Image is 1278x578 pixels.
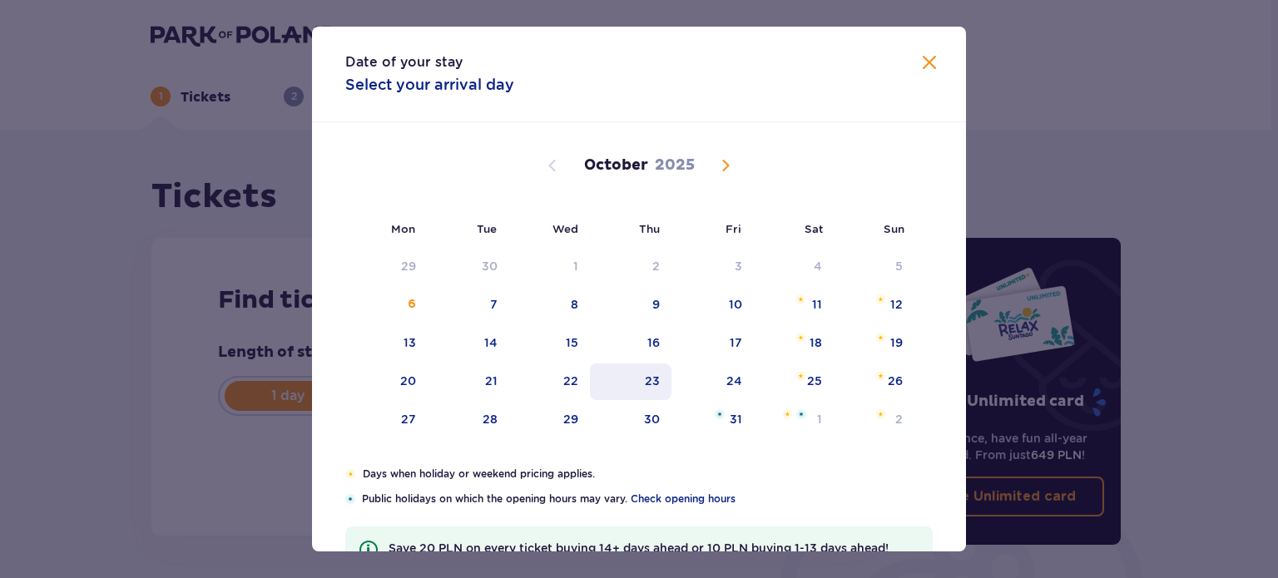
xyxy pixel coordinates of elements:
img: Orange star [875,294,886,304]
div: 1 [817,411,822,427]
td: Date not available. Sunday, October 5, 2025 [834,249,914,285]
div: 10 [729,296,742,313]
img: Orange star [875,333,886,343]
td: Date not available. Thursday, October 2, 2025 [590,249,672,285]
div: 1 [573,258,578,274]
div: 9 [652,296,660,313]
td: Friday, October 31, 2025 [671,402,754,438]
img: Orange star [875,371,886,381]
td: Friday, October 24, 2025 [671,363,754,400]
div: 15 [566,334,578,351]
div: 17 [730,334,742,351]
td: Sunday, November 2, 2025 [834,402,914,438]
td: Thursday, October 9, 2025 [590,287,672,324]
td: Friday, October 17, 2025 [671,325,754,362]
td: Tuesday, October 7, 2025 [428,287,510,324]
p: Save 20 PLN on every ticket buying 14+ days ahead or 10 PLN buying 1-13 days ahead! [389,540,919,573]
small: Fri [726,222,741,235]
div: 12 [890,296,903,313]
td: Date not available. Monday, October 6, 2025 [345,287,428,324]
div: 7 [490,296,498,313]
div: 18 [810,334,822,351]
small: Thu [639,222,660,235]
div: 14 [484,334,498,351]
div: 31 [730,411,742,427]
td: Monday, October 20, 2025 [345,363,428,400]
td: Date not available. Tuesday, September 30, 2025 [428,249,510,285]
button: Next month [716,156,736,175]
td: Date not available. Friday, October 3, 2025 [671,249,754,285]
img: Orange star [782,409,793,419]
p: Select your arrival day [345,75,514,95]
td: Sunday, October 19, 2025 [834,325,914,362]
td: Saturday, October 11, 2025 [754,287,835,324]
td: Wednesday, October 15, 2025 [509,325,590,362]
div: 28 [483,411,498,427]
div: 20 [400,373,416,389]
img: Orange star [875,409,886,419]
button: Previous month [542,156,562,175]
div: 22 [563,373,578,389]
div: 11 [812,296,822,313]
div: 2 [895,411,903,427]
td: Tuesday, October 28, 2025 [428,402,510,438]
td: Thursday, October 23, 2025 [590,363,672,400]
td: Sunday, October 12, 2025 [834,287,914,324]
td: Wednesday, October 29, 2025 [509,402,590,438]
td: Tuesday, October 14, 2025 [428,325,510,362]
div: 29 [563,411,578,427]
a: Check opening hours [631,492,736,506]
div: 30 [644,411,660,427]
div: 26 [888,373,903,389]
td: Date not available. Saturday, October 4, 2025 [754,249,835,285]
p: October [584,156,648,175]
p: Public holidays on which the opening hours may vary. [362,492,933,506]
td: Thursday, October 30, 2025 [590,402,672,438]
img: Orange star [795,371,806,381]
p: Date of your stay [345,53,463,72]
small: Sun [884,222,904,235]
button: Close [919,53,939,74]
small: Wed [552,222,578,235]
td: Monday, October 27, 2025 [345,402,428,438]
div: 3 [735,258,742,274]
div: 13 [404,334,416,351]
div: 2 [652,258,660,274]
img: Blue star [715,409,725,419]
div: 6 [408,296,416,313]
div: 24 [726,373,742,389]
div: 29 [401,258,416,274]
img: Blue star [345,494,355,504]
td: Friday, October 10, 2025 [671,287,754,324]
td: Date not available. Wednesday, October 1, 2025 [509,249,590,285]
td: Thursday, October 16, 2025 [590,325,672,362]
img: Orange star [345,469,356,479]
td: Saturday, November 1, 2025 [754,402,835,438]
div: 19 [890,334,903,351]
small: Tue [477,222,497,235]
td: Monday, October 13, 2025 [345,325,428,362]
p: Days when holiday or weekend pricing applies. [363,467,933,482]
div: 4 [814,258,822,274]
small: Sat [805,222,823,235]
small: Mon [391,222,415,235]
div: 25 [807,373,822,389]
img: Orange star [795,294,806,304]
div: 27 [401,411,416,427]
td: Date not available. Monday, September 29, 2025 [345,249,428,285]
img: Orange star [795,333,806,343]
td: Saturday, October 25, 2025 [754,363,835,400]
td: Sunday, October 26, 2025 [834,363,914,400]
div: 21 [485,373,498,389]
div: 8 [571,296,578,313]
td: Wednesday, October 22, 2025 [509,363,590,400]
td: Saturday, October 18, 2025 [754,325,835,362]
div: 5 [895,258,903,274]
td: Wednesday, October 8, 2025 [509,287,590,324]
div: 16 [647,334,660,351]
p: 2025 [655,156,695,175]
td: Tuesday, October 21, 2025 [428,363,510,400]
img: Blue star [796,409,806,419]
div: 23 [645,373,660,389]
